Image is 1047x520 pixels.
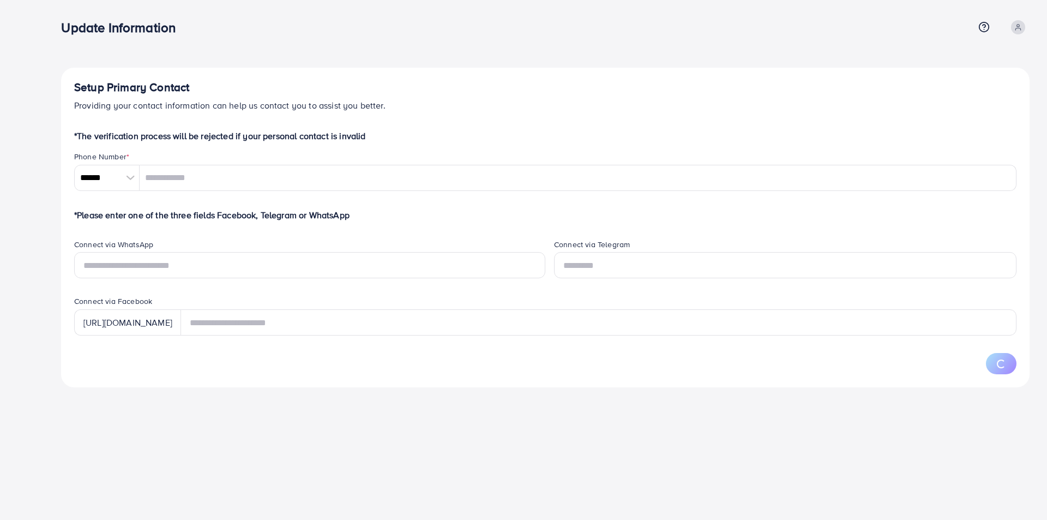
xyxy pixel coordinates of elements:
[74,208,1016,222] p: *Please enter one of the three fields Facebook, Telegram or WhatsApp
[74,309,181,336] div: [URL][DOMAIN_NAME]
[74,296,152,307] label: Connect via Facebook
[74,129,1016,142] p: *The verification process will be rejected if your personal contact is invalid
[554,239,630,250] label: Connect via Telegram
[61,20,184,35] h3: Update Information
[74,151,129,162] label: Phone Number
[74,81,1016,94] h4: Setup Primary Contact
[74,239,153,250] label: Connect via WhatsApp
[74,99,1016,112] p: Providing your contact information can help us contact you to assist you better.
